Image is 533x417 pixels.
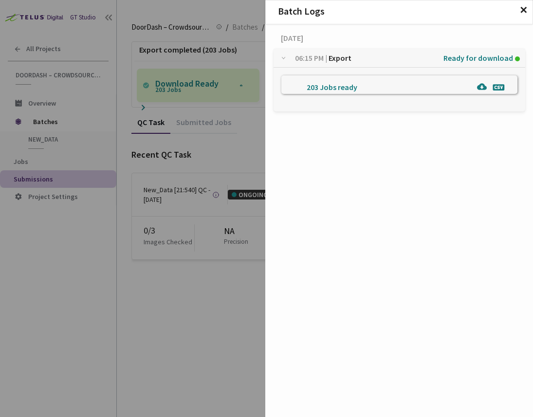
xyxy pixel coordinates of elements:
[492,80,506,94] img: svg+xml;base64,PHN2ZyB3aWR0aD0iMzAiIGhlaWdodD0iMzAiIHZpZXdCb3g9IjAgMCAyNCAyNCIgZmlsbD0ibm9uZSIgeG...
[295,53,329,63] span: 06:15 PM |
[477,82,487,91] img: Pgo8IURPQ1RZUEUgc3ZnIFBVQkxJQyAiLS8vVzNDLy9EVEQgU1ZHIDEuMS8vRU4iICJodHRwOi8vd3d3LnczLm9yZy9HcmFwa...
[519,5,528,16] span: ✕
[274,49,525,67] div: 06:15 PM | ExportReady for download
[281,56,286,60] span: expanded
[443,49,513,67] span: Ready for download
[297,75,394,96] p: 203 Jobs ready
[281,75,517,94] div: 203 Jobs ready
[274,33,525,44] p: [DATE]
[266,6,533,17] h2: Batch Logs
[295,49,525,67] p: Export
